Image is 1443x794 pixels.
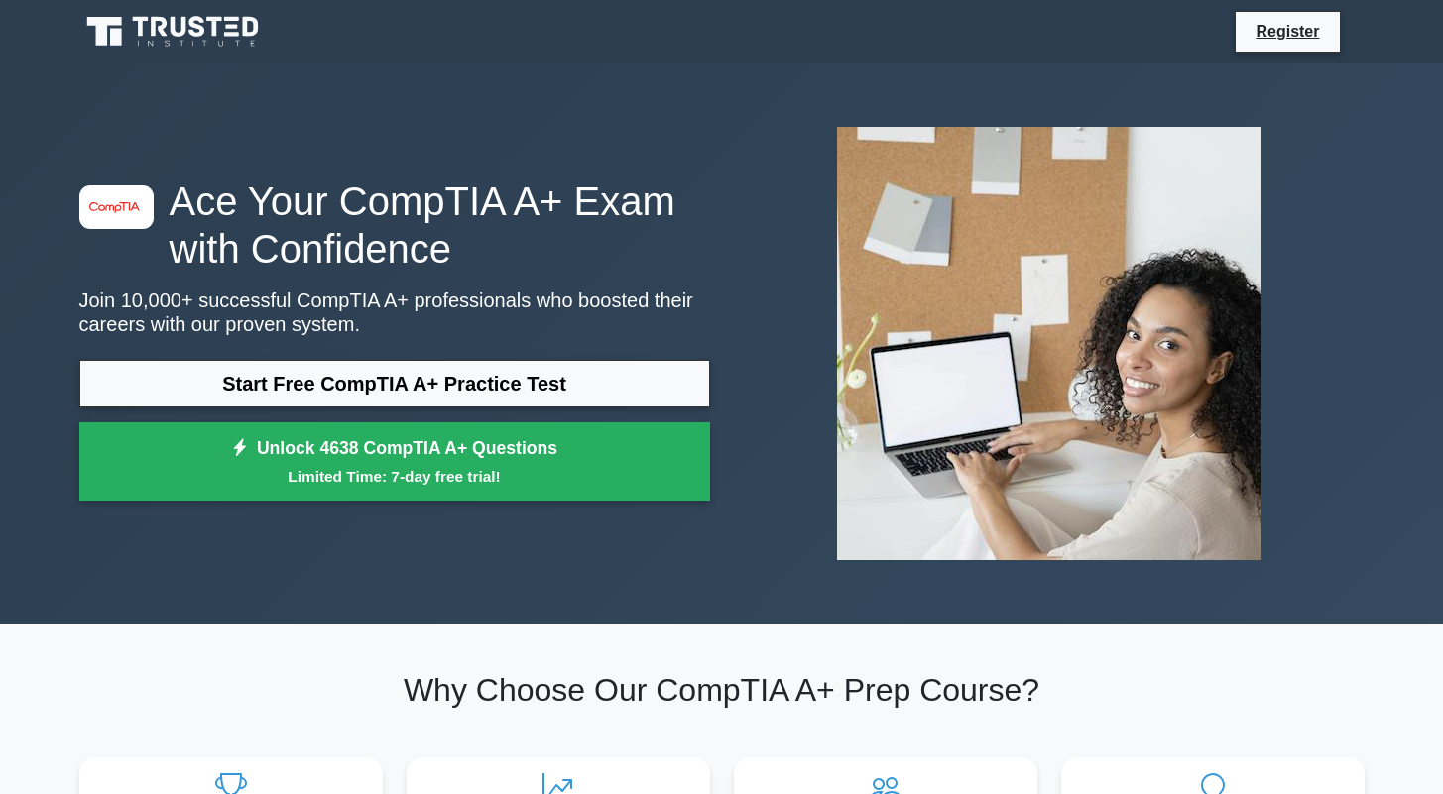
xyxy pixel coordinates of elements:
[79,177,710,273] h1: Ace Your CompTIA A+ Exam with Confidence
[1244,19,1331,44] a: Register
[79,422,710,502] a: Unlock 4638 CompTIA A+ QuestionsLimited Time: 7-day free trial!
[79,671,1365,709] h2: Why Choose Our CompTIA A+ Prep Course?
[104,465,685,488] small: Limited Time: 7-day free trial!
[79,360,710,407] a: Start Free CompTIA A+ Practice Test
[79,288,710,336] p: Join 10,000+ successful CompTIA A+ professionals who boosted their careers with our proven system.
